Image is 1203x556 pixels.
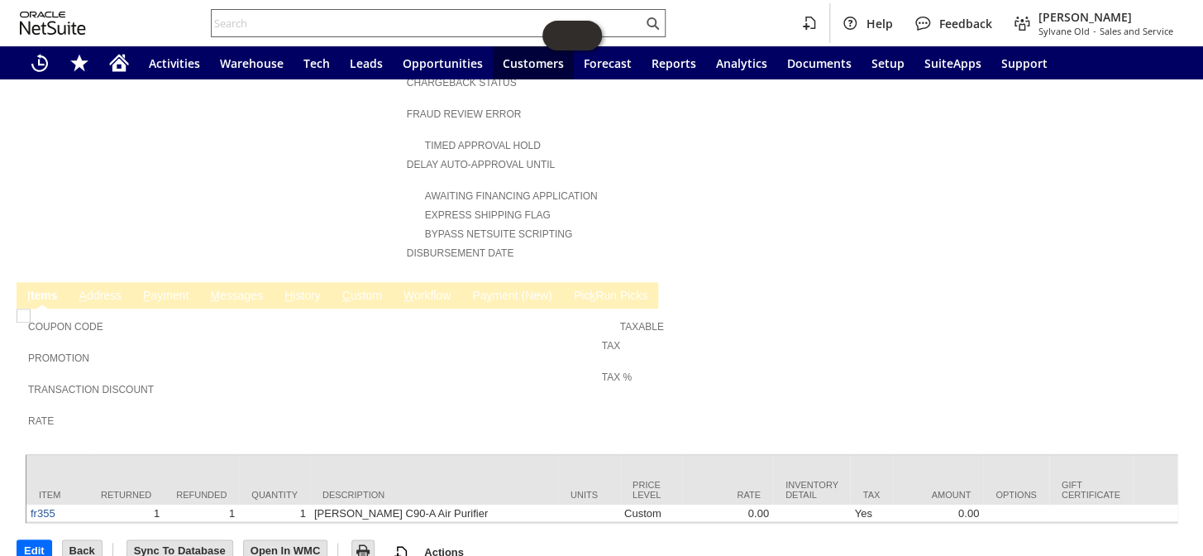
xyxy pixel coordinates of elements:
a: Setup [862,46,914,79]
td: 1 [88,505,164,522]
span: Help [866,16,893,31]
div: Refunded [176,490,227,500]
a: Analytics [706,46,777,79]
span: C [342,289,351,302]
input: Search [212,13,642,33]
span: Sales and Service [1100,25,1173,37]
span: P [143,289,150,302]
div: Item [39,490,76,500]
div: Quantity [251,490,298,500]
div: Rate [695,490,761,500]
td: Custom [620,505,682,522]
a: Rate [28,415,54,427]
svg: Recent Records [30,53,50,73]
span: Feedback [939,16,992,31]
a: Home [99,46,139,79]
a: Awaiting Financing Application [425,190,598,202]
span: Leads [350,55,383,71]
span: Oracle Guided Learning Widget. To move around, please hold and drag [572,21,602,50]
span: H [284,289,293,302]
div: Options [995,490,1037,500]
a: Activities [139,46,210,79]
td: 0.00 [892,505,983,522]
a: Items [23,289,62,304]
a: Payment (New) [468,289,556,304]
span: Analytics [716,55,767,71]
td: 1 [164,505,239,522]
a: Messages [206,289,267,304]
a: Address [75,289,126,304]
span: - [1093,25,1096,37]
a: Timed Approval Hold [425,140,541,151]
a: Documents [777,46,862,79]
span: M [210,289,220,302]
div: Units [570,490,608,500]
a: Disbursement Date [407,247,514,259]
a: Tax [602,340,620,352]
a: Express Shipping Flag [425,209,551,221]
a: Payment [139,289,193,304]
span: Setup [871,55,905,71]
a: Unrolled view on [1157,285,1177,305]
a: Opportunities [393,46,493,79]
a: Transaction Discount [28,384,154,395]
a: Tech [294,46,340,79]
span: Documents [787,55,852,71]
div: Price Level [633,480,670,500]
img: Unchecked [17,309,31,323]
div: Description [322,490,546,500]
span: Warehouse [220,55,284,71]
a: History [280,289,325,304]
span: Tech [303,55,330,71]
span: SuiteApps [924,55,981,71]
td: 0.00 [682,505,773,522]
a: SuiteApps [914,46,991,79]
a: Taxable [620,321,664,333]
svg: Home [109,53,129,73]
svg: logo [20,12,86,35]
div: Amount [905,490,971,500]
div: Inventory Detail [785,480,838,500]
td: [PERSON_NAME] C90-A Air Purifier [310,505,558,522]
a: Promotion [28,352,89,364]
iframe: Click here to launch Oracle Guided Learning Help Panel [542,21,602,50]
a: Delay Auto-Approval Until [407,159,555,170]
td: Yes [850,505,892,522]
span: Opportunities [403,55,483,71]
td: 1 [239,505,310,522]
div: Tax [862,490,880,500]
a: Fraud Review Error [407,108,522,120]
span: y [486,289,492,302]
a: PickRun Picks [570,289,652,304]
a: Reports [642,46,706,79]
a: Custom [338,289,386,304]
span: Support [1001,55,1048,71]
a: Customers [493,46,574,79]
a: Recent Records [20,46,60,79]
span: Customers [503,55,564,71]
div: Gift Certificate [1062,480,1120,500]
span: I [27,289,31,302]
a: Support [991,46,1057,79]
div: Returned [101,490,151,500]
a: Workflow [399,289,455,304]
a: fr355 [31,507,55,520]
span: W [403,289,414,302]
a: Bypass NetSuite Scripting [425,228,572,240]
svg: Shortcuts [69,53,89,73]
a: Forecast [574,46,642,79]
div: Shortcuts [60,46,99,79]
svg: Search [642,13,662,33]
span: Sylvane Old [1038,25,1090,37]
a: Warehouse [210,46,294,79]
a: Coupon Code [28,321,103,333]
span: Reports [652,55,696,71]
span: k [590,289,595,302]
a: Leads [340,46,393,79]
a: Chargeback Status [407,77,517,89]
span: A [79,289,87,302]
span: Activities [149,55,200,71]
a: Tax % [602,371,632,383]
span: [PERSON_NAME] [1038,9,1173,25]
span: Forecast [584,55,632,71]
